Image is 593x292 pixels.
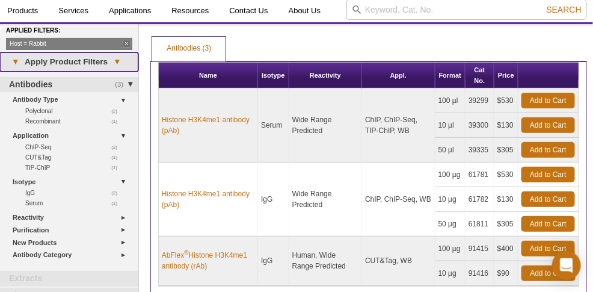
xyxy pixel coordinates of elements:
td: 10 µl [435,113,465,138]
td: IgG [258,237,289,286]
a: Application [13,129,131,142]
td: $130 [494,187,518,212]
td: 100 µl [435,89,465,113]
td: $305 [494,138,518,163]
td: 39299 [465,89,494,113]
td: 50 µl [435,138,465,163]
span: (2) [111,106,124,116]
span: (1) [111,152,124,163]
th: Cat No. [465,63,494,89]
a: Add to Cart [521,241,575,256]
a: (1)Recombinant [25,116,124,126]
td: $400 [494,237,518,261]
span: (1) [111,116,124,126]
a: Histone H3K4me1 antibody (pAb) [162,188,254,210]
td: $530 [494,163,518,187]
td: $90 [494,261,518,286]
a: Add to Cart [521,117,575,133]
td: Human, Wide Range Predicted [289,237,363,286]
td: $530 [494,89,518,113]
td: Wide Range Predicted [289,89,363,163]
a: Isotype [13,176,131,188]
a: (2)IgG [25,188,124,198]
td: CUT&Tag, WB [362,237,435,286]
span: (1) [111,163,124,173]
span: Search [547,5,582,14]
span: (2) [111,188,124,198]
a: (2)Polyclonal [25,106,124,116]
sup: ® [184,249,188,256]
a: Antibody Category [13,249,131,261]
span: (3) [115,77,130,93]
td: 39300 [465,113,494,138]
td: 100 µg [435,237,465,261]
a: Antibody Type [13,93,131,106]
a: Reactivity [13,211,131,224]
th: Format [435,63,465,89]
th: Price [494,63,518,89]
a: Antibodies (3) [152,37,226,61]
a: Add to Cart [521,93,575,108]
a: Add to Cart [521,266,576,281]
div: Open Intercom Messenger [552,251,581,280]
a: Add to Cart [521,167,575,182]
a: AbFlex®Histone H3K4me1 antibody (rAb) [162,250,254,272]
span: ▾ [108,57,126,67]
td: 91416 [465,261,494,286]
a: Add to Cart [521,191,575,207]
a: Histone H3K4me1 antibody (pAb) [162,114,254,136]
a: (1)TIP-ChIP [25,163,124,173]
th: Reactivity [289,63,363,89]
a: Purification [13,224,131,237]
td: Serum [258,89,289,163]
td: 61782 [465,187,494,212]
td: $130 [494,113,518,138]
h4: Applied Filters: [6,27,138,35]
td: 100 µg [435,163,465,187]
span: (1) [111,198,124,208]
a: Host = Rabbit [6,38,132,50]
td: 39335 [465,138,494,163]
td: Wide Range Predicted [289,163,363,237]
button: Search [543,4,585,15]
th: Isotype [258,63,289,89]
a: (1)Serum [25,198,124,208]
span: ▾ [6,57,25,67]
a: (2)ChIP-Seq [25,142,124,152]
td: ChIP, ChIP-Seq, TIP-ChIP, WB [362,89,435,163]
a: New Products [13,237,131,249]
td: 61811 [465,212,494,237]
th: Appl. [362,63,435,89]
td: $305 [494,212,518,237]
td: 10 µg [435,187,465,212]
td: 91415 [465,237,494,261]
td: 50 µg [435,212,465,237]
span: (2) [111,142,124,152]
a: Add to Cart [521,216,575,232]
th: Name [159,63,258,89]
td: 61781 [465,163,494,187]
td: ChIP, ChIP-Seq, WB [362,163,435,237]
a: Add to Cart [521,142,575,158]
a: (1)CUT&Tag [25,152,124,163]
td: IgG [258,163,289,237]
td: 10 µg [435,261,465,286]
